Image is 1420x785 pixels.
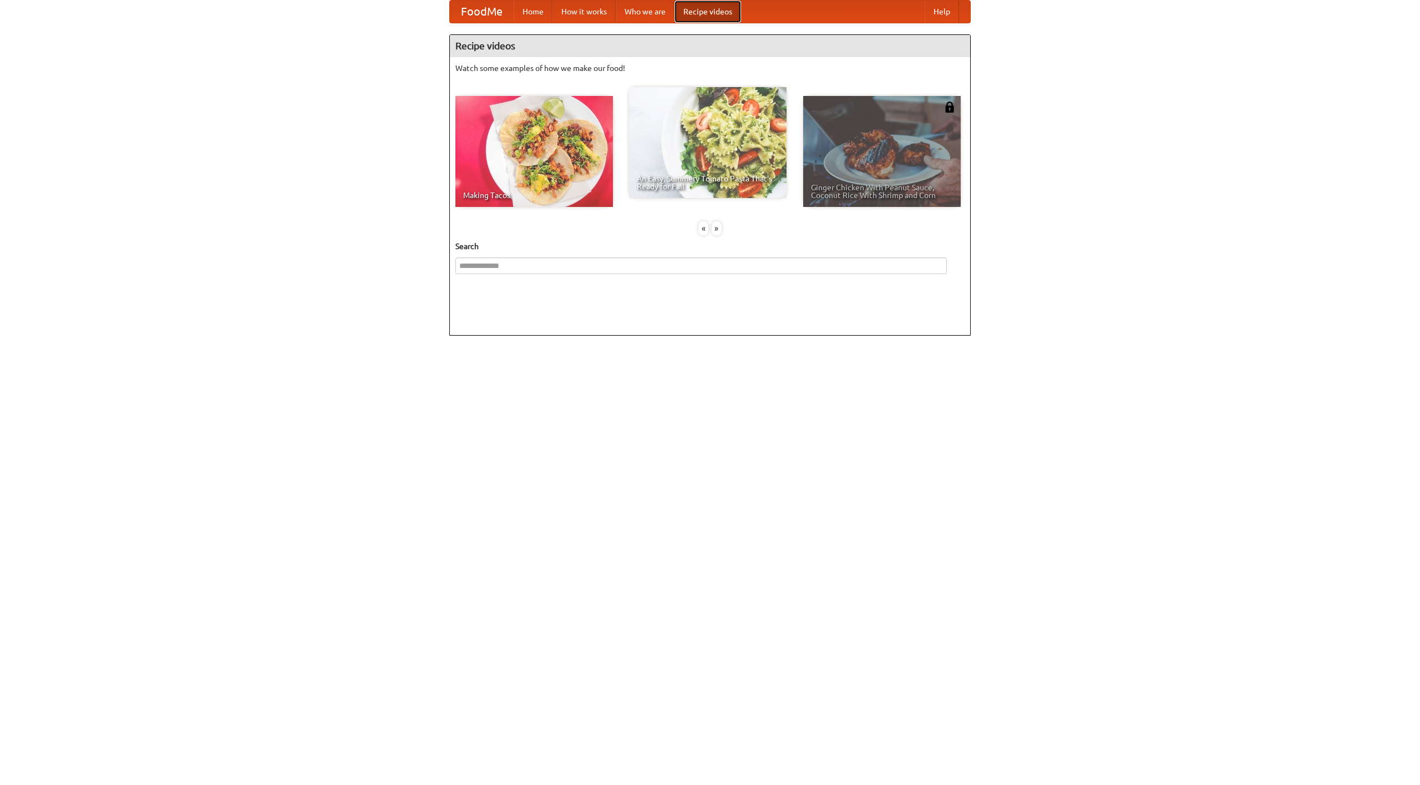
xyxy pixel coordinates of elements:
span: An Easy, Summery Tomato Pasta That's Ready for Fall [637,175,779,190]
a: Home [514,1,552,23]
a: How it works [552,1,616,23]
a: An Easy, Summery Tomato Pasta That's Ready for Fall [629,87,787,198]
a: Recipe videos [674,1,741,23]
img: 483408.png [944,102,955,113]
a: Making Tacos [455,96,613,207]
h4: Recipe videos [450,35,970,57]
p: Watch some examples of how we make our food! [455,63,965,74]
span: Making Tacos [463,191,605,199]
div: « [698,221,708,235]
a: Help [925,1,959,23]
div: » [712,221,722,235]
a: Who we are [616,1,674,23]
h5: Search [455,241,965,252]
a: FoodMe [450,1,514,23]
